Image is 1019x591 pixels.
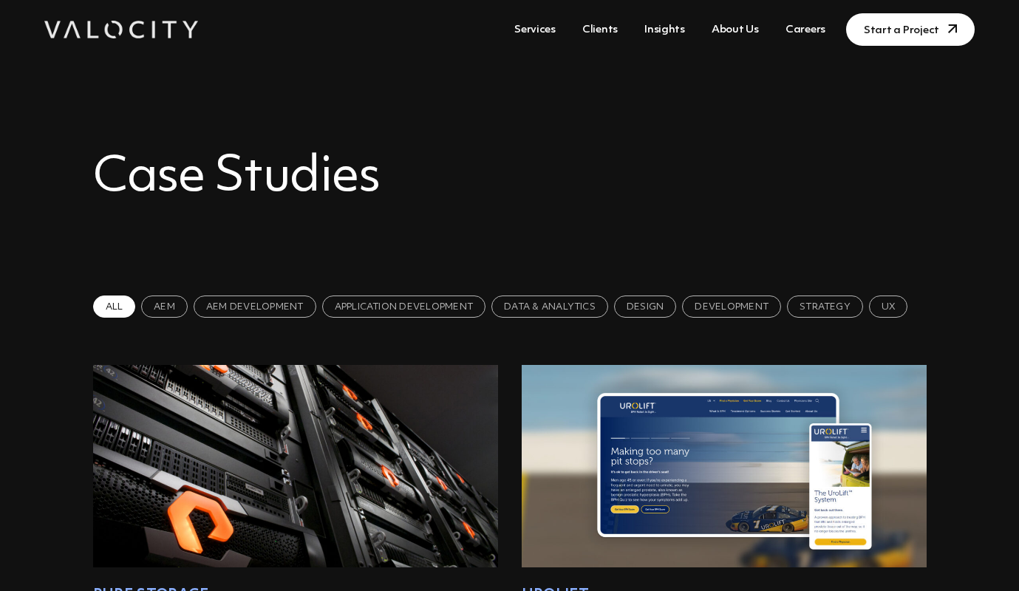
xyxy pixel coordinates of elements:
span: AEM [141,295,188,318]
span: Development [682,295,781,318]
h1: Case Studies [93,148,927,207]
span: Application Development [322,295,486,318]
a: Careers [780,16,831,44]
span: AEM Development [194,295,316,318]
a: Clients [576,16,624,44]
a: About Us [706,16,765,44]
a: Services [508,16,562,44]
span: Strategy [787,295,863,318]
a: Start a Project [846,13,975,46]
span: UX [869,295,907,318]
img: Valocity Digital [44,21,198,38]
span: Design [614,295,676,318]
a: Insights [638,16,691,44]
span: All [93,295,136,318]
span: Data & Analytics [491,295,608,318]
